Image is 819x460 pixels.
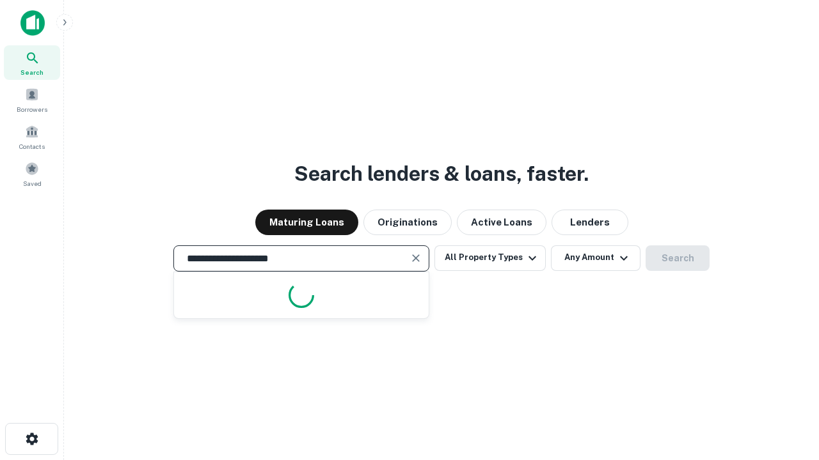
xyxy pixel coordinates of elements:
[19,141,45,151] span: Contacts
[434,245,546,271] button: All Property Types
[20,10,45,36] img: capitalize-icon.png
[755,358,819,419] iframe: Chat Widget
[552,210,628,235] button: Lenders
[17,104,47,114] span: Borrowers
[255,210,358,235] button: Maturing Loans
[294,158,589,189] h3: Search lenders & loans, faster.
[4,119,60,154] a: Contacts
[20,67,44,77] span: Search
[4,157,60,191] a: Saved
[407,249,425,267] button: Clear
[457,210,546,235] button: Active Loans
[4,82,60,117] a: Borrowers
[551,245,640,271] button: Any Amount
[363,210,452,235] button: Originations
[4,45,60,80] a: Search
[23,178,42,188] span: Saved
